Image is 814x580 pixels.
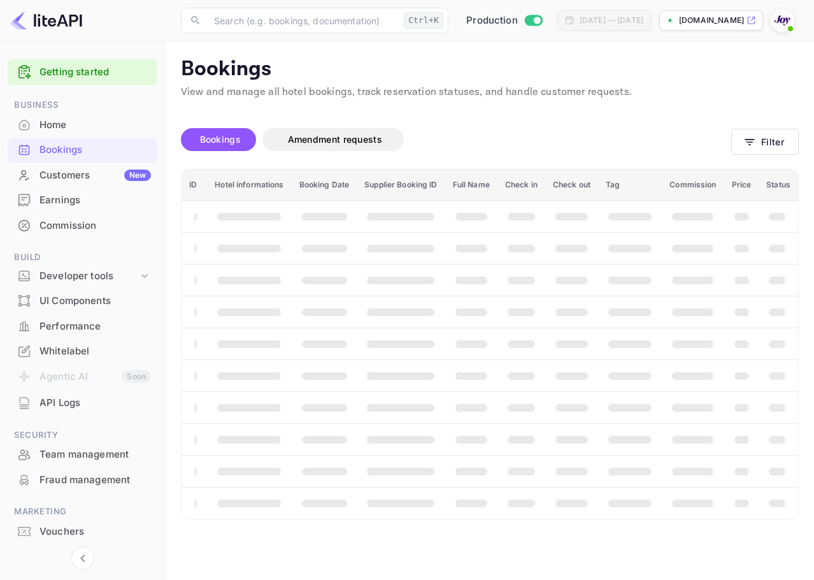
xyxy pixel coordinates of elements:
div: Customers [39,168,151,183]
th: ID [182,170,207,201]
a: Fraud management [8,468,157,491]
div: [DATE] — [DATE] [580,15,643,26]
span: Build [8,250,157,265]
p: Bookings [181,57,799,82]
a: Getting started [39,65,151,80]
a: Commission [8,214,157,237]
th: Booking Date [292,170,357,201]
div: Getting started [8,59,157,85]
th: Status [759,170,798,201]
span: Amendment requests [288,134,382,145]
div: CustomersNew [8,163,157,188]
div: account-settings tabs [181,128,731,151]
th: Price [724,170,759,201]
div: API Logs [39,396,151,410]
th: Check out [545,170,598,201]
th: Supplier Booking ID [357,170,445,201]
div: Fraud management [8,468,157,493]
div: Home [39,118,151,133]
div: Whitelabel [39,344,151,359]
div: Vouchers [8,519,157,544]
span: Security [8,428,157,442]
th: Commission [662,170,724,201]
div: Earnings [39,193,151,208]
div: Commission [8,214,157,238]
input: Search (e.g. bookings, documentation) [206,8,399,33]
div: Bookings [39,143,151,157]
button: Filter [731,129,799,155]
th: Hotel informations [207,170,291,201]
div: API Logs [8,391,157,416]
span: Business [8,98,157,112]
img: With Joy [772,10,792,31]
img: LiteAPI logo [10,10,82,31]
a: Home [8,113,157,136]
th: Tag [598,170,662,201]
div: Developer tools [39,269,138,284]
div: Ctrl+K [404,12,443,29]
span: Production [466,13,518,28]
div: Switch to Sandbox mode [461,13,547,28]
a: Team management [8,442,157,466]
a: Vouchers [8,519,157,543]
p: [DOMAIN_NAME] [679,15,744,26]
span: Bookings [200,134,241,145]
div: Team management [8,442,157,467]
button: Collapse navigation [71,547,94,570]
div: Home [8,113,157,138]
a: API Logs [8,391,157,414]
div: UI Components [39,294,151,308]
div: New [124,170,151,181]
a: Whitelabel [8,339,157,363]
a: UI Components [8,289,157,312]
a: Bookings [8,138,157,161]
div: Team management [39,447,151,462]
a: Performance [8,314,157,338]
a: Earnings [8,188,157,212]
div: Earnings [8,188,157,213]
div: Developer tools [8,265,157,287]
span: Marketing [8,505,157,519]
div: Fraud management [39,473,151,488]
th: Full Name [445,170,497,201]
div: Bookings [8,138,157,163]
table: booking table [182,170,798,519]
div: Performance [39,319,151,334]
div: Whitelabel [8,339,157,364]
div: Vouchers [39,525,151,539]
div: UI Components [8,289,157,314]
div: Commission [39,219,151,233]
a: CustomersNew [8,163,157,187]
th: Check in [497,170,545,201]
div: Performance [8,314,157,339]
p: View and manage all hotel bookings, track reservation statuses, and handle customer requests. [181,85,799,100]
